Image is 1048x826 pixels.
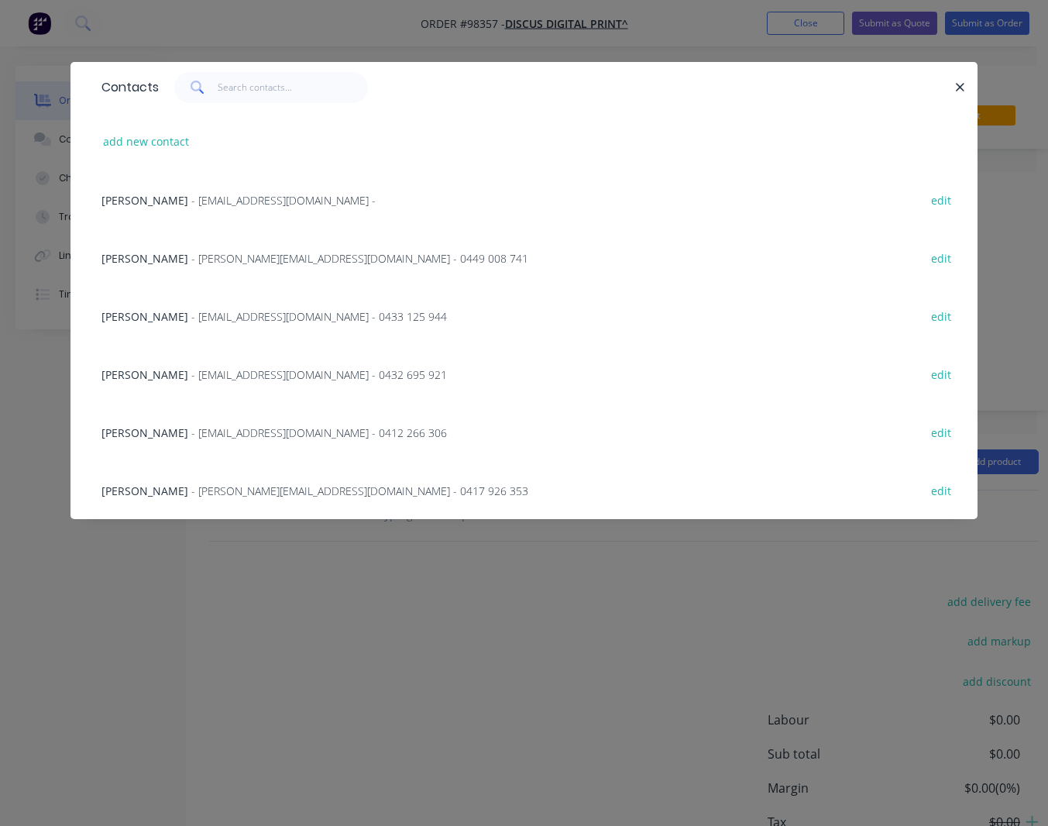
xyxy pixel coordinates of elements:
span: [PERSON_NAME] [101,367,188,382]
span: - [EMAIL_ADDRESS][DOMAIN_NAME] - [191,193,376,208]
span: [PERSON_NAME] [101,425,188,440]
button: edit [923,480,959,501]
button: edit [923,189,959,210]
button: edit [923,422,959,442]
button: edit [923,247,959,268]
input: Search contacts... [218,72,369,103]
span: - [EMAIL_ADDRESS][DOMAIN_NAME] - 0412 266 306 [191,425,447,440]
button: edit [923,305,959,326]
span: [PERSON_NAME] [101,484,188,498]
span: - [EMAIL_ADDRESS][DOMAIN_NAME] - 0432 695 921 [191,367,447,382]
span: - [PERSON_NAME][EMAIL_ADDRESS][DOMAIN_NAME] - 0449 008 741 [191,251,528,266]
span: [PERSON_NAME] [101,251,188,266]
span: [PERSON_NAME] [101,193,188,208]
span: - [EMAIL_ADDRESS][DOMAIN_NAME] - 0433 125 944 [191,309,447,324]
button: edit [923,363,959,384]
button: add new contact [95,131,198,152]
span: - [PERSON_NAME][EMAIL_ADDRESS][DOMAIN_NAME] - 0417 926 353 [191,484,528,498]
div: Contacts [94,63,159,112]
span: [PERSON_NAME] [101,309,188,324]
